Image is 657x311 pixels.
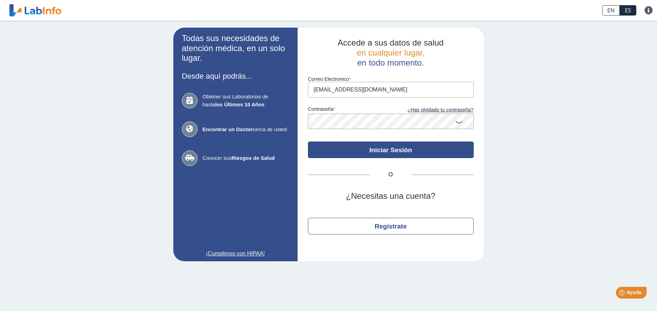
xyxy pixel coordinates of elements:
label: Correo Electronico [308,76,474,82]
iframe: Help widget launcher [596,284,649,303]
a: EN [602,5,620,16]
h2: Todas sus necesidades de atención médica, en un solo lugar. [182,33,289,63]
a: ¿Has olvidado tu contraseña? [391,106,474,114]
span: en cualquier lugar, [357,48,424,57]
b: Encontrar un Doctor [203,126,253,132]
a: ES [620,5,636,16]
span: Accede a sus datos de salud [338,38,444,47]
span: Obtener sus Laboratorios de hasta [203,93,289,108]
a: ¡Cumplimos con HIPAA! [182,250,289,258]
button: Regístrate [308,218,474,234]
label: contraseña [308,106,391,114]
b: Riesgos de Salud [232,155,275,161]
span: O [370,171,412,179]
span: en todo momento. [357,58,424,67]
b: los Últimos 10 Años [215,101,264,107]
button: Iniciar Sesión [308,142,474,158]
h3: Desde aquí podrás... [182,72,289,80]
span: Conocer sus [203,154,289,162]
span: cerca de usted [203,126,289,134]
h2: ¿Necesitas una cuenta? [308,191,474,201]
